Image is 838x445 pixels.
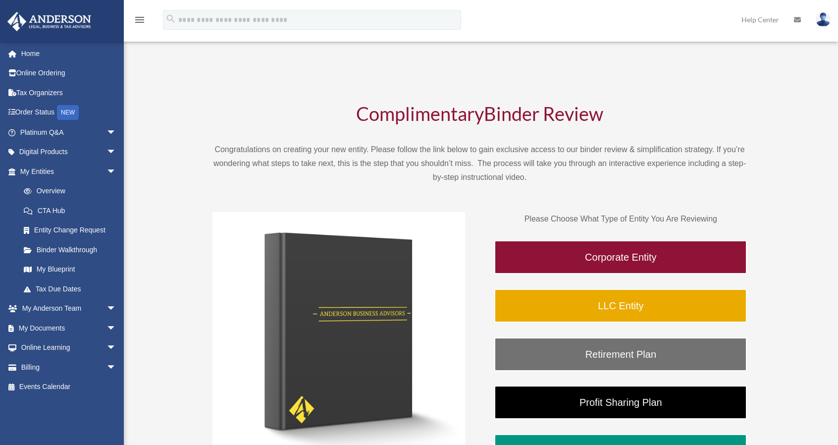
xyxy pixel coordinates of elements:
a: My Documentsarrow_drop_down [7,318,131,338]
a: Billingarrow_drop_down [7,357,131,377]
a: Online Ordering [7,63,131,83]
a: Platinum Q&Aarrow_drop_down [7,122,131,142]
span: arrow_drop_down [106,122,126,143]
a: Binder Walkthrough [14,240,126,260]
img: User Pic [816,12,831,27]
a: Digital Productsarrow_drop_down [7,142,131,162]
a: Home [7,44,131,63]
a: Tax Organizers [7,83,131,103]
p: Congratulations on creating your new entity. Please follow the link below to gain exclusive acces... [212,143,747,184]
span: arrow_drop_down [106,338,126,358]
span: arrow_drop_down [106,357,126,378]
a: menu [134,17,146,26]
div: NEW [57,105,79,120]
p: Please Choose What Type of Entity You Are Reviewing [494,212,747,226]
a: Profit Sharing Plan [494,386,747,419]
a: Overview [14,181,131,201]
a: My Anderson Teamarrow_drop_down [7,299,131,319]
a: My Blueprint [14,260,131,279]
a: Online Learningarrow_drop_down [7,338,131,358]
span: arrow_drop_down [106,162,126,182]
a: Corporate Entity [494,240,747,274]
a: Retirement Plan [494,337,747,371]
img: Anderson Advisors Platinum Portal [4,12,94,31]
a: My Entitiesarrow_drop_down [7,162,131,181]
span: arrow_drop_down [106,299,126,319]
a: Events Calendar [7,377,131,397]
a: Entity Change Request [14,221,131,240]
span: arrow_drop_down [106,142,126,163]
span: Binder Review [484,102,603,125]
i: search [165,13,176,24]
a: LLC Entity [494,289,747,323]
i: menu [134,14,146,26]
span: Complimentary [356,102,484,125]
span: arrow_drop_down [106,318,126,338]
a: CTA Hub [14,201,131,221]
a: Order StatusNEW [7,103,131,123]
a: Tax Due Dates [14,279,131,299]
